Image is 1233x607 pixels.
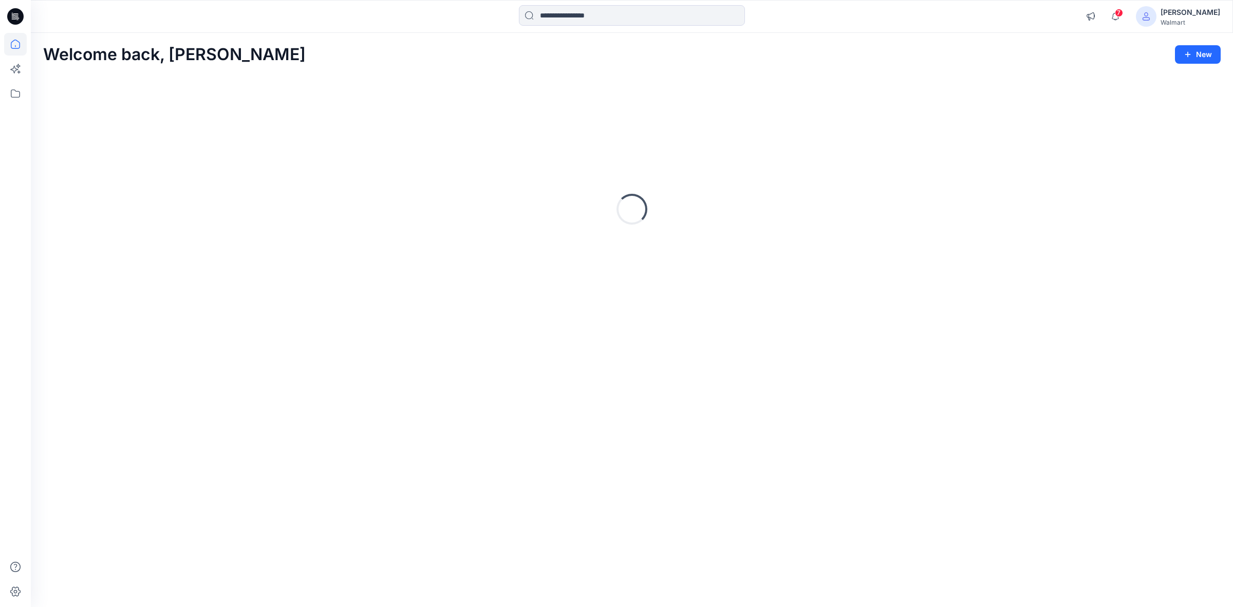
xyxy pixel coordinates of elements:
[1115,9,1123,17] span: 7
[1175,45,1221,64] button: New
[1161,19,1220,26] div: Walmart
[1142,12,1150,21] svg: avatar
[43,45,306,64] h2: Welcome back, [PERSON_NAME]
[1161,6,1220,19] div: [PERSON_NAME]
